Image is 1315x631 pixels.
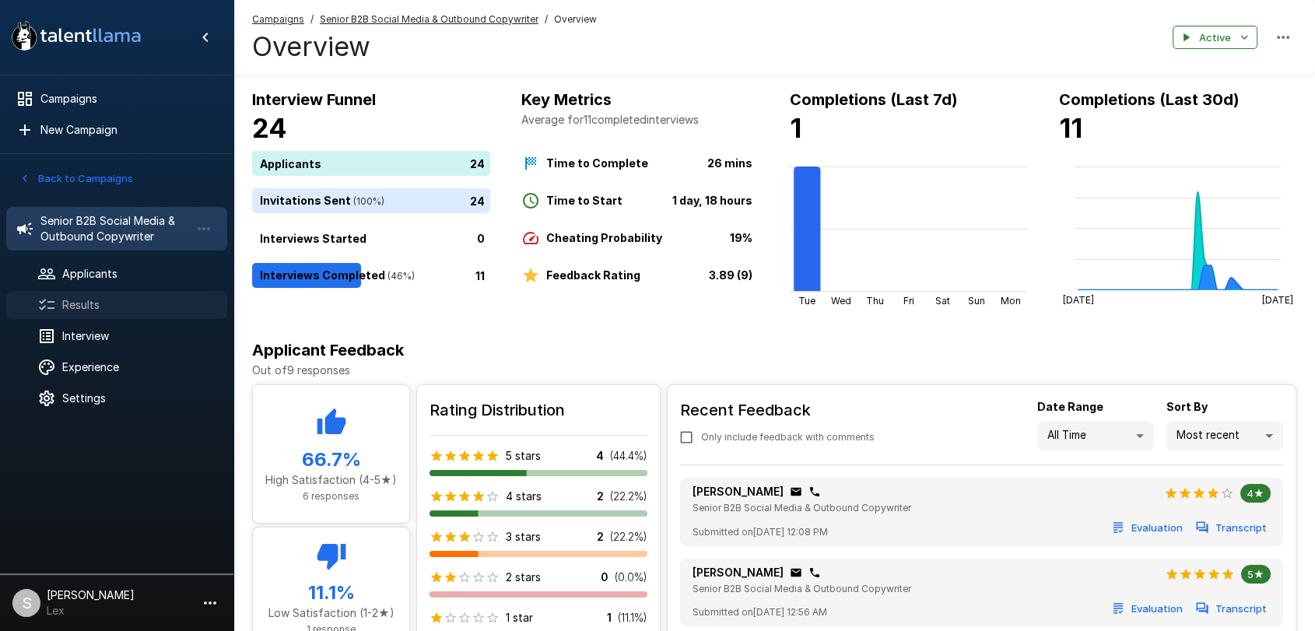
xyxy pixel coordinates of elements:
[790,112,801,144] b: 1
[506,570,541,585] p: 2 stars
[554,12,597,27] span: Overview
[1166,421,1283,450] div: Most recent
[866,295,884,307] tspan: Thu
[1193,516,1271,540] button: Transcript
[310,12,314,27] span: /
[1062,294,1093,306] tspan: [DATE]
[596,448,604,464] p: 4
[831,295,851,307] tspan: Wed
[265,472,397,488] p: High Satisfaction (4-5★)
[693,583,911,594] span: Senior B2B Social Media & Outbound Copywriter
[615,570,647,585] p: ( 0.0 %)
[475,267,485,283] p: 11
[707,156,752,170] b: 26 mins
[1037,421,1154,450] div: All Time
[607,610,612,626] p: 1
[968,295,985,307] tspan: Sun
[672,194,752,207] b: 1 day, 18 hours
[808,566,821,579] div: Click to copy
[546,194,622,207] b: Time to Start
[693,484,784,500] p: [PERSON_NAME]
[506,489,542,504] p: 4 stars
[265,605,397,621] p: Low Satisfaction (1-2★)
[430,398,647,422] h6: Rating Distribution
[252,363,1296,378] p: Out of 9 responses
[506,448,541,464] p: 5 stars
[610,489,647,504] p: ( 22.2 %)
[506,610,533,626] p: 1 star
[252,341,404,359] b: Applicant Feedback
[1193,597,1271,621] button: Transcript
[1059,112,1082,144] b: 11
[1241,568,1271,580] span: 5★
[693,565,784,580] p: [PERSON_NAME]
[470,155,485,171] p: 24
[790,486,802,498] div: Click to copy
[693,605,827,620] span: Submitted on [DATE] 12:56 AM
[610,529,647,545] p: ( 22.2 %)
[1037,400,1103,413] b: Date Range
[477,230,485,246] p: 0
[693,524,828,540] span: Submitted on [DATE] 12:08 PM
[1166,400,1208,413] b: Sort By
[252,13,304,25] u: Campaigns
[1261,294,1292,306] tspan: [DATE]
[506,529,541,545] p: 3 stars
[252,90,376,109] b: Interview Funnel
[790,566,802,579] div: Click to copy
[903,295,914,307] tspan: Fri
[1059,90,1240,109] b: Completions (Last 30d)
[546,231,662,244] b: Cheating Probability
[470,192,485,209] p: 24
[265,580,397,605] h5: 11.1 %
[265,447,397,472] h5: 66.7 %
[798,295,815,307] tspan: Tue
[1109,516,1187,540] button: Evaluation
[730,231,752,244] b: 19%
[252,112,287,144] b: 24
[693,502,911,514] span: Senior B2B Social Media & Outbound Copywriter
[521,90,612,109] b: Key Metrics
[521,112,759,128] p: Average for 11 completed interviews
[680,398,887,422] h6: Recent Feedback
[935,295,950,307] tspan: Sat
[1173,26,1257,50] button: Active
[610,448,647,464] p: ( 44.4 %)
[320,13,538,25] u: Senior B2B Social Media & Outbound Copywriter
[709,268,752,282] b: 3.89 (9)
[597,489,604,504] p: 2
[252,30,597,63] h4: Overview
[303,490,359,502] span: 6 responses
[546,156,648,170] b: Time to Complete
[1000,295,1020,307] tspan: Mon
[545,12,548,27] span: /
[701,429,875,445] span: Only include feedback with comments
[808,486,821,498] div: Click to copy
[618,610,647,626] p: ( 11.1 %)
[597,529,604,545] p: 2
[546,268,640,282] b: Feedback Rating
[1240,487,1271,500] span: 4★
[790,90,958,109] b: Completions (Last 7d)
[601,570,608,585] p: 0
[1109,597,1187,621] button: Evaluation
